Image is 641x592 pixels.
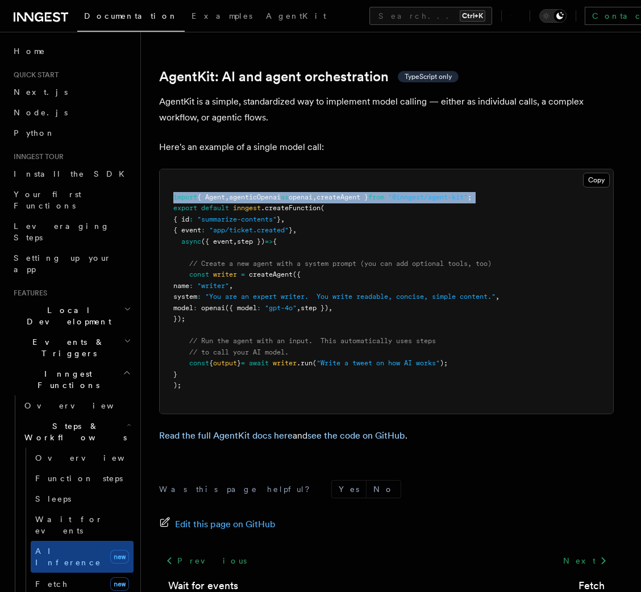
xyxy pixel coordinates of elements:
[297,304,301,312] span: ,
[35,580,68,589] span: Fetch
[173,293,197,301] span: system
[173,226,201,234] span: { event
[237,237,265,245] span: step })
[14,222,110,242] span: Leveraging Steps
[367,481,401,498] button: No
[257,304,261,312] span: :
[173,282,189,290] span: name
[368,193,384,201] span: from
[281,215,285,223] span: ,
[9,336,124,359] span: Events & Triggers
[197,293,201,301] span: :
[175,516,276,532] span: Edit this page on GitHub
[14,108,68,117] span: Node.js
[193,304,197,312] span: :
[9,164,134,184] a: Install the SDK
[9,184,134,216] a: Your first Functions
[9,289,47,298] span: Features
[9,216,134,248] a: Leveraging Steps
[460,10,485,22] kbd: Ctrl+K
[249,270,293,278] span: createAgent
[289,193,313,201] span: openai
[9,332,134,364] button: Events & Triggers
[192,11,252,20] span: Examples
[9,41,134,61] a: Home
[20,420,127,443] span: Steps & Workflows
[197,193,225,201] span: { Agent
[9,300,134,332] button: Local Development
[159,69,459,85] a: AgentKit: AI and agent orchestrationTypeScript only
[266,11,326,20] span: AgentKit
[201,226,205,234] span: :
[289,226,293,234] span: }
[35,474,123,483] span: Function steps
[197,282,229,290] span: "writer"
[9,82,134,102] a: Next.js
[189,337,436,345] span: // Run the agent with an input. This automatically uses steps
[277,215,281,223] span: }
[159,139,614,155] p: Here's an example of a single model call:
[213,359,237,367] span: output
[189,359,209,367] span: const
[237,359,241,367] span: }
[31,489,134,509] a: Sleeps
[209,359,213,367] span: {
[332,481,366,498] button: Yes
[201,204,229,212] span: default
[313,193,317,201] span: ,
[249,359,269,367] span: await
[468,193,472,201] span: ;
[35,453,152,462] span: Overview
[35,494,71,503] span: Sleeps
[225,304,257,312] span: ({ model
[173,193,197,201] span: import
[110,550,129,564] span: new
[301,304,328,312] span: step })
[31,541,134,573] a: AI Inferencenew
[20,395,134,416] a: Overview
[173,315,185,323] span: });
[273,359,297,367] span: writer
[14,253,111,274] span: Setting up your app
[173,204,197,212] span: export
[189,215,193,223] span: :
[241,359,245,367] span: =
[233,204,261,212] span: inngest
[173,370,177,378] span: }
[583,173,610,187] button: Copy
[181,237,201,245] span: async
[209,226,289,234] span: "app/ticket.created"
[556,551,614,571] a: Next
[241,270,245,278] span: =
[159,516,276,532] a: Edit this page on GitHub
[189,260,492,268] span: // Create a new agent with a system prompt (you can add optional tools, too)
[539,9,567,23] button: Toggle dark mode
[229,282,233,290] span: ,
[9,248,134,280] a: Setting up your app
[14,87,68,97] span: Next.js
[14,169,131,178] span: Install the SDK
[201,237,233,245] span: ({ event
[265,304,297,312] span: "gpt-4o"
[293,270,301,278] span: ({
[173,215,189,223] span: { id
[14,128,55,137] span: Python
[317,359,440,367] span: "Write a tweet on how AI works"
[35,547,101,567] span: AI Inference
[173,381,181,389] span: );
[9,123,134,143] a: Python
[14,190,81,210] span: Your first Functions
[14,45,45,57] span: Home
[197,215,277,223] span: "summarize-contents"
[388,193,468,201] span: "@inngest/agent-kit"
[265,237,273,245] span: =>
[369,7,492,25] button: Search...Ctrl+K
[233,237,237,245] span: ,
[320,204,324,212] span: (
[259,3,333,31] a: AgentKit
[9,102,134,123] a: Node.js
[84,11,178,20] span: Documentation
[496,293,500,301] span: ,
[110,577,129,591] span: new
[189,348,289,356] span: // to call your AI model.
